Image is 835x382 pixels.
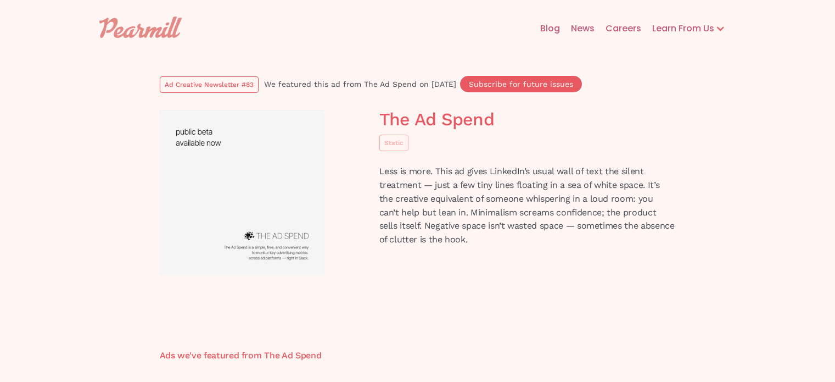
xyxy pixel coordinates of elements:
h1: The Ad Spend [379,110,676,129]
div: [DATE] [431,79,459,90]
a: Blog [529,11,560,46]
a: Careers [595,11,641,46]
a: News [560,11,595,46]
a: Subscribe for future issues [459,75,583,93]
div: Learn From Us [641,11,736,46]
div: Subscribe for future issues [469,80,573,88]
h3: The Ad Spend [264,351,321,361]
a: Ad Creative Newsletter #83 [160,76,259,93]
h3: Ads we've featured from [160,351,265,361]
a: Static [379,135,408,151]
div: We featured this ad from [264,79,364,90]
div: Ad Creative Newsletter #83 [165,79,254,90]
div: on [419,79,431,90]
div: The Ad Spend [364,79,419,90]
div: Learn From Us [641,22,714,35]
div: Static [384,137,404,148]
p: Less is more. This ad gives LinkedIn’s usual wall of text the silent treatment — just a few tiny ... [379,165,676,247]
